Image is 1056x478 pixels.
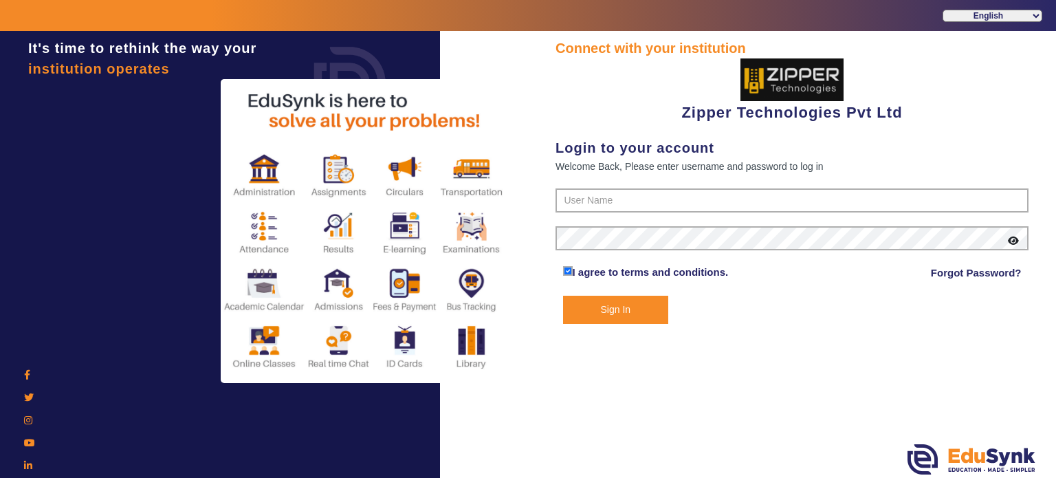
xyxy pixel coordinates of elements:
button: Sign In [563,296,669,324]
div: Login to your account [555,138,1028,158]
span: It's time to rethink the way your [28,41,256,56]
a: I agree to terms and conditions. [573,266,729,278]
a: Forgot Password? [931,265,1022,281]
div: Connect with your institution [555,38,1028,58]
div: Welcome Back, Please enter username and password to log in [555,158,1028,175]
span: institution operates [28,61,170,76]
img: login.png [298,31,401,134]
img: login2.png [221,79,509,383]
img: edusynk.png [907,444,1035,475]
div: Zipper Technologies Pvt Ltd [555,58,1028,124]
img: 36227e3f-cbf6-4043-b8fc-b5c5f2957d0a [740,58,844,101]
input: User Name [555,188,1028,213]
